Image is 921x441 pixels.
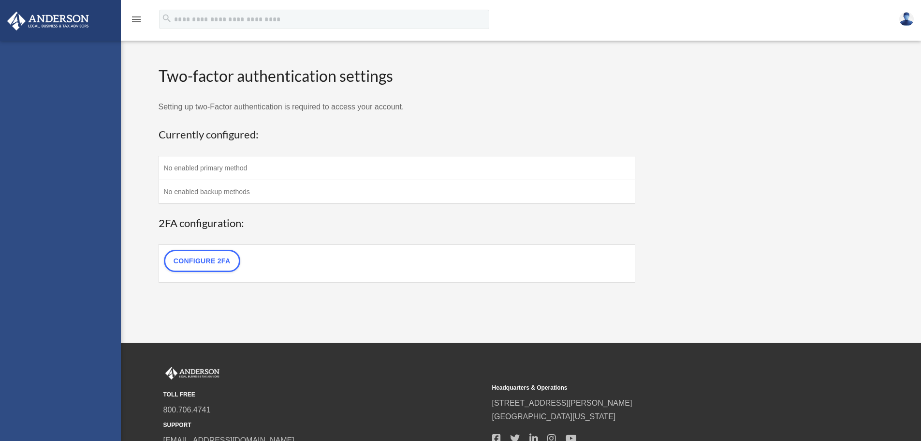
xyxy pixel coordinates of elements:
[131,17,142,25] a: menu
[492,412,616,421] a: [GEOGRAPHIC_DATA][US_STATE]
[492,383,814,393] small: Headquarters & Operations
[131,14,142,25] i: menu
[159,100,636,114] p: Setting up two-Factor authentication is required to access your account.
[4,12,92,30] img: Anderson Advisors Platinum Portal
[159,180,635,204] td: No enabled backup methods
[163,367,221,380] img: Anderson Advisors Platinum Portal
[159,127,636,142] h3: Currently configured:
[163,390,485,400] small: TOLL FREE
[164,250,240,272] a: Configure 2FA
[899,12,914,26] img: User Pic
[492,399,632,407] a: [STREET_ADDRESS][PERSON_NAME]
[159,65,636,87] h2: Two-factor authentication settings
[159,216,636,231] h3: 2FA configuration:
[161,13,172,24] i: search
[159,156,635,180] td: No enabled primary method
[163,420,485,430] small: SUPPORT
[163,406,211,414] a: 800.706.4741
